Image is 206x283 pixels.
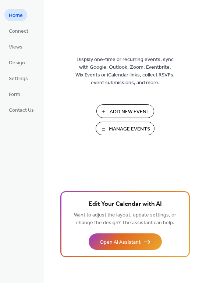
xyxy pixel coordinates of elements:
span: Edit Your Calendar with AI [89,199,162,209]
span: Connect [9,28,28,35]
span: Want to adjust the layout, update settings, or change the design? The assistant can help. [74,210,176,228]
span: Contact Us [9,107,34,114]
a: Home [4,9,27,21]
span: Manage Events [109,125,150,133]
span: Form [9,91,20,98]
span: Home [9,12,23,19]
a: Settings [4,72,32,84]
a: Design [4,56,29,68]
span: Views [9,43,22,51]
span: Design [9,59,25,67]
a: Views [4,40,27,53]
span: Display one-time or recurring events, sync with Google, Outlook, Zoom, Eventbrite, Wix Events or ... [75,56,175,87]
a: Connect [4,25,33,37]
span: Open AI Assistant [100,239,141,246]
button: Manage Events [96,122,154,135]
span: Settings [9,75,28,83]
span: Add New Event [110,108,150,116]
a: Form [4,88,25,100]
button: Open AI Assistant [89,233,162,250]
button: Add New Event [96,104,154,118]
a: Contact Us [4,104,38,116]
